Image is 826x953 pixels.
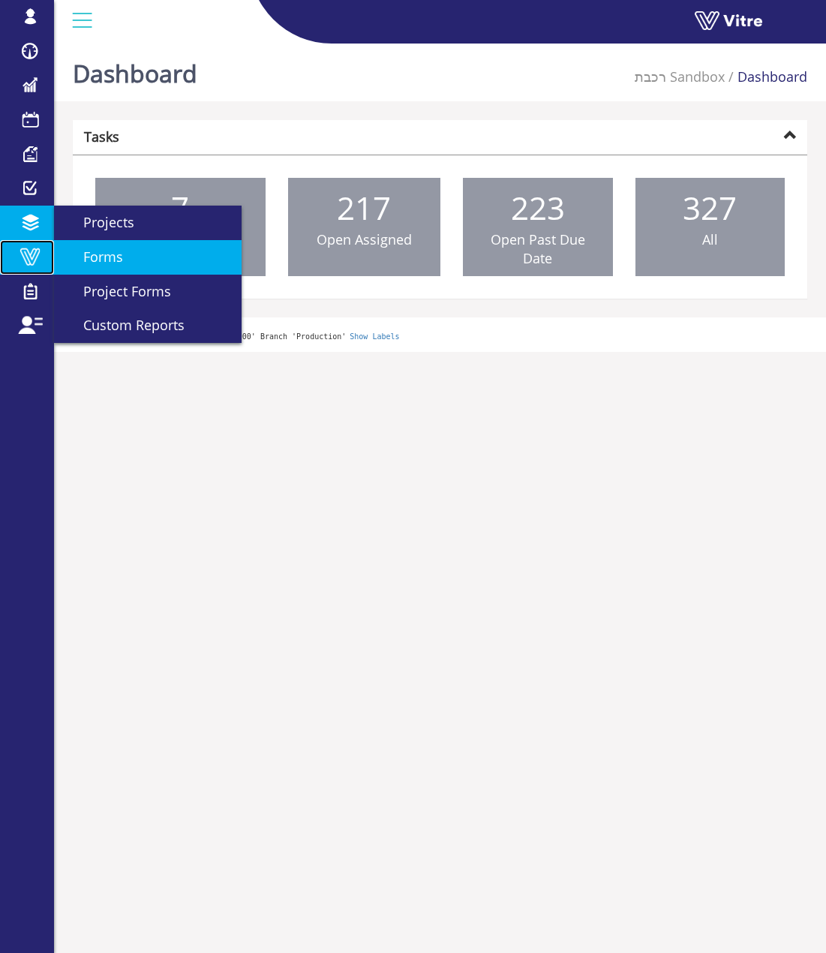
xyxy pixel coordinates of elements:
a: 217 Open Assigned [288,178,441,257]
a: רכבת Sandbox [635,68,725,86]
span: Custom Reports [65,316,185,334]
a: Custom Reports [54,308,242,343]
strong: Tasks [84,128,119,146]
span: 327 [683,186,737,229]
span: Open Assigned [317,230,412,248]
span: 7 [171,186,189,229]
h1: Dashboard [73,38,197,101]
span: 217 [337,186,391,229]
a: Projects [54,206,242,240]
span: 223 [511,186,565,229]
a: Project Forms [54,275,242,309]
a: Forms [54,240,242,275]
a: 223 Open Past Due Date [463,178,613,276]
span: All [702,230,718,248]
span: Projects [65,213,134,231]
li: Dashboard [725,68,807,87]
span: Open Past Due Date [491,230,585,268]
a: 327 All [635,178,785,257]
a: Show Labels [350,332,399,341]
span: Project Forms [65,282,171,300]
span: Forms [65,248,123,266]
a: 7 Open Unassigned [95,178,266,257]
